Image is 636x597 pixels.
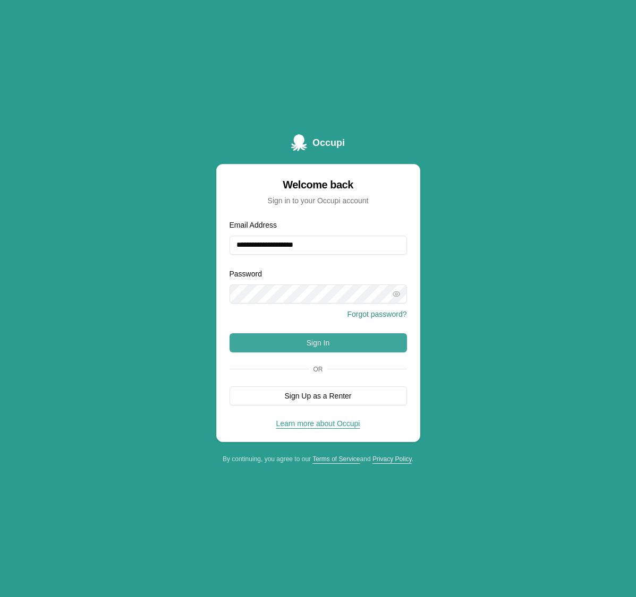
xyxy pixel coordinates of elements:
button: Sign In [230,333,407,352]
span: Occupi [312,135,345,150]
div: Sign in to your Occupi account [230,195,407,206]
a: Occupi [291,134,345,151]
a: Learn more about Occupi [276,419,360,428]
button: Sign Up as a Renter [230,386,407,405]
div: By continuing, you agree to our and . [216,455,420,463]
label: Password [230,270,262,278]
a: Terms of Service [312,455,360,463]
a: Privacy Policy [372,455,412,463]
div: Welcome back [230,177,407,192]
button: Forgot password? [347,309,406,319]
label: Email Address [230,221,277,229]
span: Or [309,365,327,374]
